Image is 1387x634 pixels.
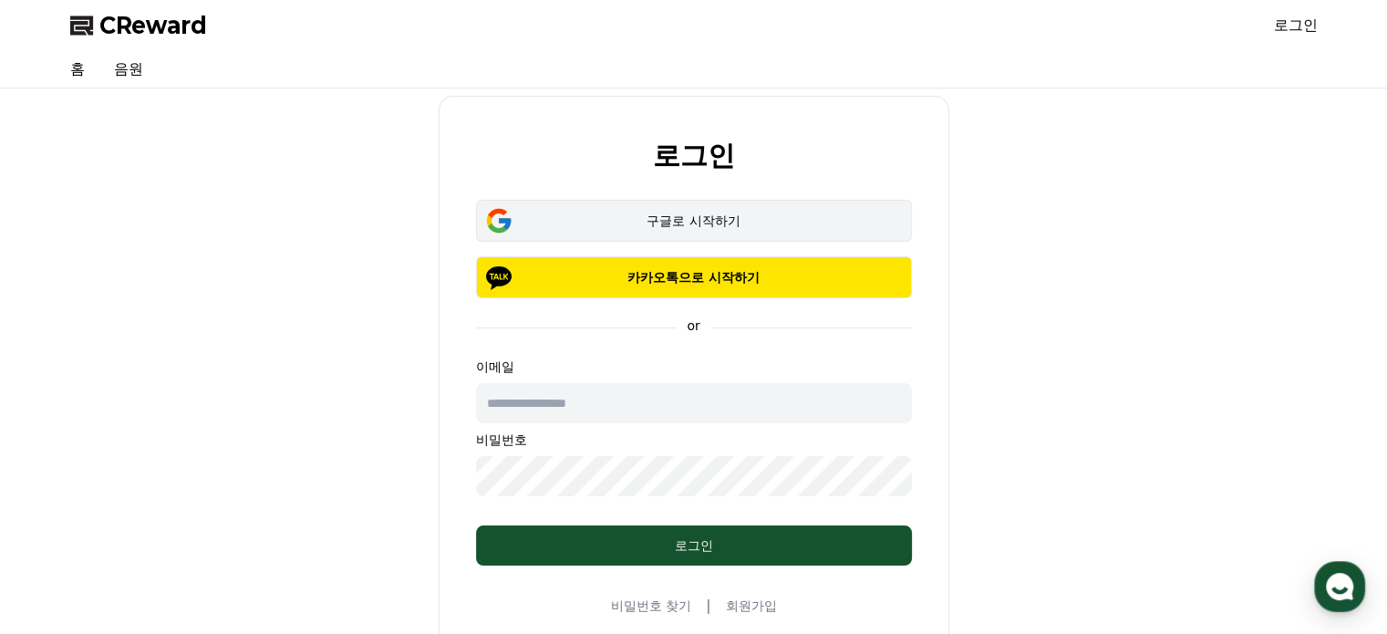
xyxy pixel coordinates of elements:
span: 설정 [282,510,304,525]
p: 이메일 [476,358,912,376]
a: 회원가입 [725,597,776,615]
span: 홈 [57,510,68,525]
a: 로그인 [1274,15,1318,36]
span: CReward [99,11,207,40]
a: CReward [70,11,207,40]
p: 비밀번호 [476,431,912,449]
a: 설정 [235,483,350,528]
a: 홈 [5,483,120,528]
button: 구글로 시작하기 [476,200,912,242]
a: 음원 [99,51,158,88]
p: 카카오톡으로 시작하기 [502,268,885,286]
p: or [676,317,710,335]
span: | [706,595,710,617]
a: 대화 [120,483,235,528]
div: 구글로 시작하기 [502,212,885,230]
button: 카카오톡으로 시작하기 [476,256,912,298]
h2: 로그인 [653,140,735,171]
button: 로그인 [476,525,912,566]
a: 홈 [56,51,99,88]
a: 비밀번호 찾기 [611,597,691,615]
div: 로그인 [512,536,875,555]
span: 대화 [167,511,189,525]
